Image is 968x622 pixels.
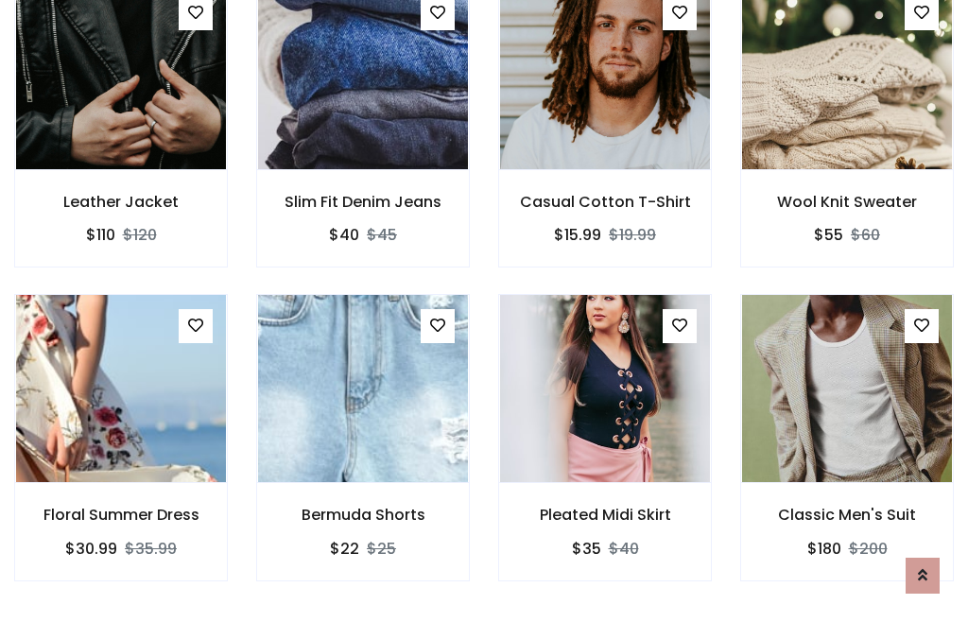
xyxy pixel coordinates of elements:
h6: Slim Fit Denim Jeans [257,193,469,211]
h6: $40 [329,226,359,244]
del: $60 [851,224,880,246]
h6: Wool Knit Sweater [741,193,953,211]
del: $25 [367,538,396,560]
h6: $110 [86,226,115,244]
del: $19.99 [609,224,656,246]
h6: Leather Jacket [15,193,227,211]
h6: $180 [807,540,841,558]
del: $40 [609,538,639,560]
h6: $30.99 [65,540,117,558]
h6: $15.99 [554,226,601,244]
h6: Casual Cotton T-Shirt [499,193,711,211]
h6: $35 [572,540,601,558]
del: $35.99 [125,538,177,560]
h6: $55 [814,226,843,244]
h6: $22 [330,540,359,558]
del: $200 [849,538,888,560]
h6: Classic Men's Suit [741,506,953,524]
del: $120 [123,224,157,246]
h6: Pleated Midi Skirt [499,506,711,524]
h6: Bermuda Shorts [257,506,469,524]
h6: Floral Summer Dress [15,506,227,524]
del: $45 [367,224,397,246]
